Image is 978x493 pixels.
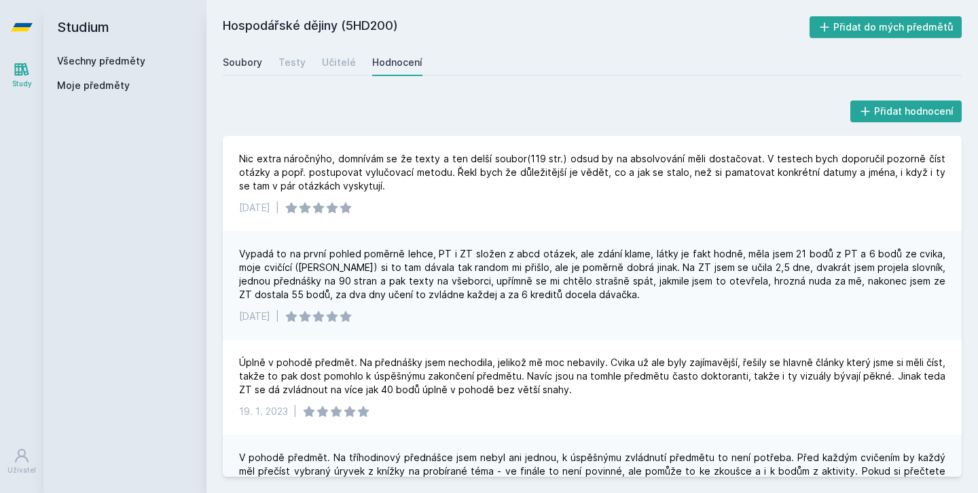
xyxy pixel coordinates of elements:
[239,310,270,323] div: [DATE]
[12,79,32,89] div: Study
[293,405,297,418] div: |
[322,49,356,76] a: Učitelé
[278,56,306,69] div: Testy
[57,55,145,67] a: Všechny předměty
[239,152,945,193] div: Nic extra náročnýho, domnívám se že texty a ten delší soubor(119 str.) odsud by na absolvování mě...
[223,56,262,69] div: Soubory
[3,441,41,482] a: Uživatel
[3,54,41,96] a: Study
[810,16,962,38] button: Přidat do mých předmětů
[276,201,279,215] div: |
[278,49,306,76] a: Testy
[239,201,270,215] div: [DATE]
[372,56,422,69] div: Hodnocení
[239,356,945,397] div: Úplně v pohodě předmět. Na přednášky jsem nechodila, jelikož mě moc nebavily. Cvika už ale byly z...
[223,16,810,38] h2: Hospodářské dějiny (5HD200)
[7,465,36,475] div: Uživatel
[223,49,262,76] a: Soubory
[322,56,356,69] div: Učitelé
[372,49,422,76] a: Hodnocení
[276,310,279,323] div: |
[239,247,945,302] div: Vypadá to na první pohled poměrně lehce, PT i ZT složen z abcd otázek, ale zdání klame, látky je ...
[239,405,288,418] div: 19. 1. 2023
[57,79,130,92] span: Moje předměty
[850,101,962,122] button: Přidat hodnocení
